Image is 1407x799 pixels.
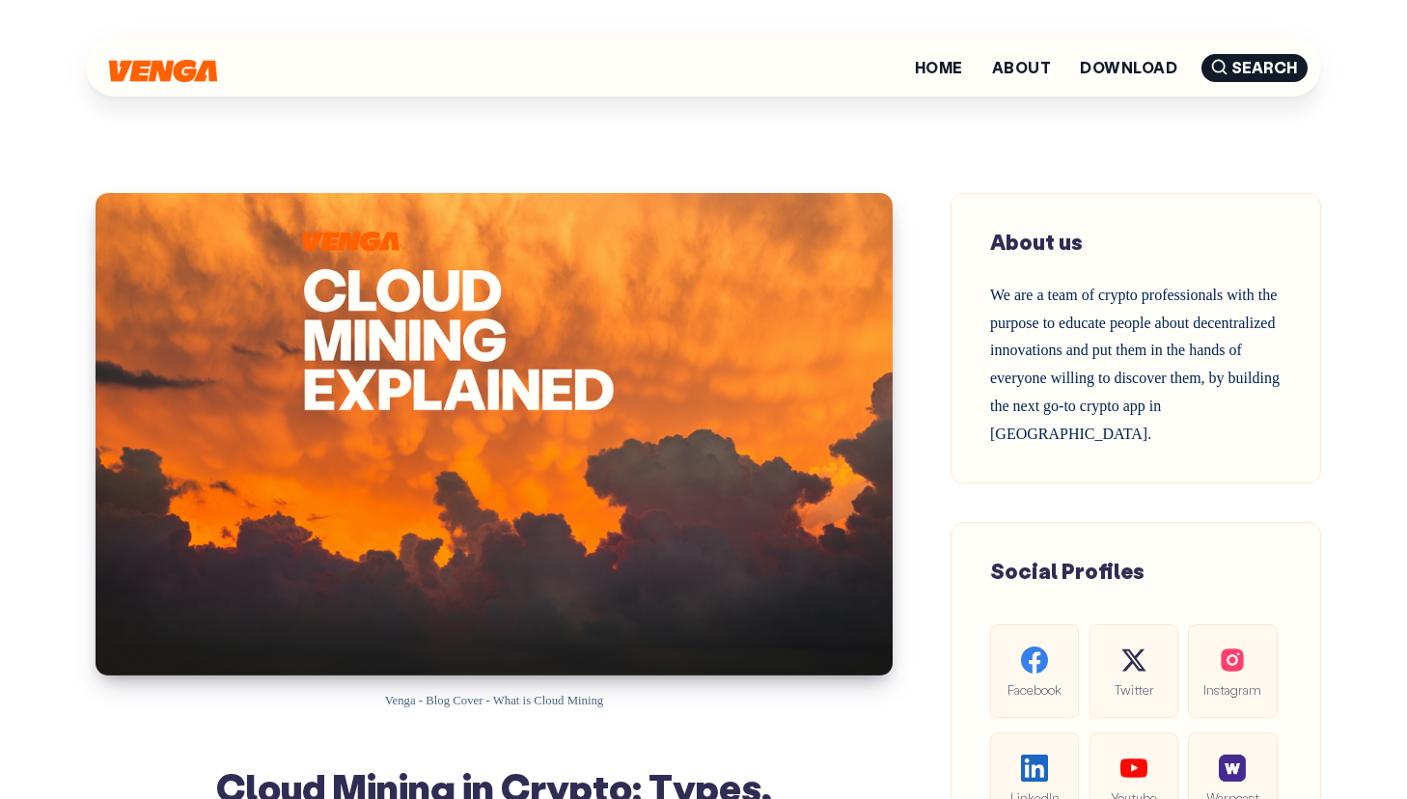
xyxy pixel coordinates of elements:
a: About [992,60,1051,75]
a: Facebook [990,624,1079,718]
span: Venga - Blog Cover - What is Cloud Mining [385,694,603,707]
span: We are a team of crypto professionals with the purpose to educate people about decentralized inno... [990,287,1280,442]
span: Twitter [1105,678,1163,701]
a: Instagram [1188,624,1277,718]
span: Instagram [1203,678,1261,701]
img: Venga Blog [109,60,217,82]
a: Home [915,60,963,75]
img: Cloud Mining in Crypto: Types, Platforms, and Pitfalls [96,193,893,675]
a: Download [1080,60,1177,75]
img: social-youtube.99db9aba05279f803f3e7a4a838dfb6c.svg [1120,755,1147,782]
img: social-linkedin.be646fe421ccab3a2ad91cb58bdc9694.svg [1021,755,1048,782]
img: social-warpcast.e8a23a7ed3178af0345123c41633f860.png [1219,755,1246,782]
span: Facebook [1006,678,1063,701]
span: About us [990,228,1083,256]
span: Search [1201,54,1308,82]
a: Twitter [1090,624,1178,718]
span: Social Profiles [990,557,1145,585]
